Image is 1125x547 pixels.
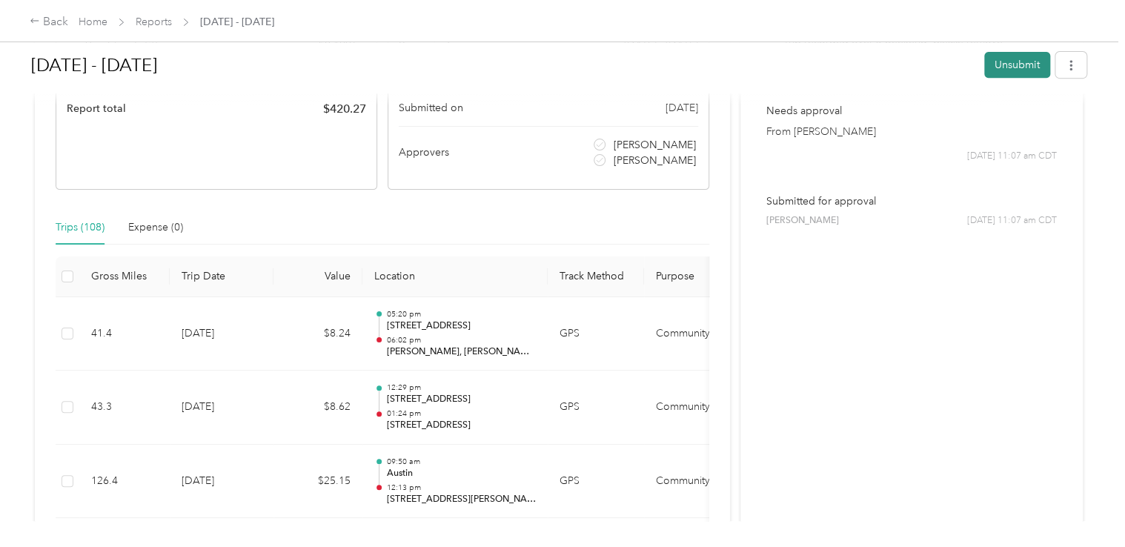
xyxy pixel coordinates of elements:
p: Submitted for approval [766,193,1057,209]
span: Report total [67,101,126,116]
p: 06:02 pm [386,335,536,345]
span: [DATE] 11:07 am CDT [967,150,1057,163]
span: [PERSON_NAME] [614,153,696,168]
span: [PERSON_NAME] [614,137,696,153]
td: Community Coffee [644,445,755,519]
td: 41.4 [79,297,170,371]
p: [STREET_ADDRESS] [386,393,536,406]
td: Community Coffee [644,371,755,445]
h1: Sep 1 - 30, 2025 [31,47,974,83]
td: GPS [548,445,644,519]
div: Trips (108) [56,219,104,236]
iframe: Everlance-gr Chat Button Frame [1042,464,1125,547]
td: [DATE] [170,371,273,445]
p: 09:50 am [386,457,536,467]
span: [DATE] [666,100,698,116]
a: Home [79,16,107,28]
div: Back [30,13,68,31]
td: $8.62 [273,371,362,445]
p: 12:13 pm [386,483,536,493]
td: GPS [548,371,644,445]
td: GPS [548,297,644,371]
td: 126.4 [79,445,170,519]
th: Track Method [548,256,644,297]
th: Purpose [644,256,755,297]
span: $ 420.27 [323,100,366,118]
p: [STREET_ADDRESS] [386,319,536,333]
p: 12:29 pm [386,382,536,393]
span: Submitted on [399,100,463,116]
span: Approvers [399,145,449,160]
td: 43.3 [79,371,170,445]
p: Needs approval [766,103,1057,119]
p: Austin [386,467,536,480]
td: [DATE] [170,297,273,371]
span: [PERSON_NAME] [766,214,839,228]
td: $25.15 [273,445,362,519]
th: Value [273,256,362,297]
td: Community Coffee [644,297,755,371]
p: [STREET_ADDRESS][PERSON_NAME][PERSON_NAME] [386,493,536,506]
td: [DATE] [170,445,273,519]
p: 01:24 pm [386,408,536,419]
span: [DATE] 11:07 am CDT [967,214,1057,228]
p: 05:20 pm [386,309,536,319]
button: Unsubmit [984,52,1050,78]
div: Expense (0) [128,219,183,236]
p: [PERSON_NAME], [PERSON_NAME], [GEOGRAPHIC_DATA] [386,345,536,359]
th: Location [362,256,548,297]
a: Reports [136,16,172,28]
th: Gross Miles [79,256,170,297]
p: [STREET_ADDRESS] [386,419,536,432]
td: $8.24 [273,297,362,371]
th: Trip Date [170,256,273,297]
span: [DATE] - [DATE] [200,14,274,30]
p: From [PERSON_NAME] [766,124,1057,139]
